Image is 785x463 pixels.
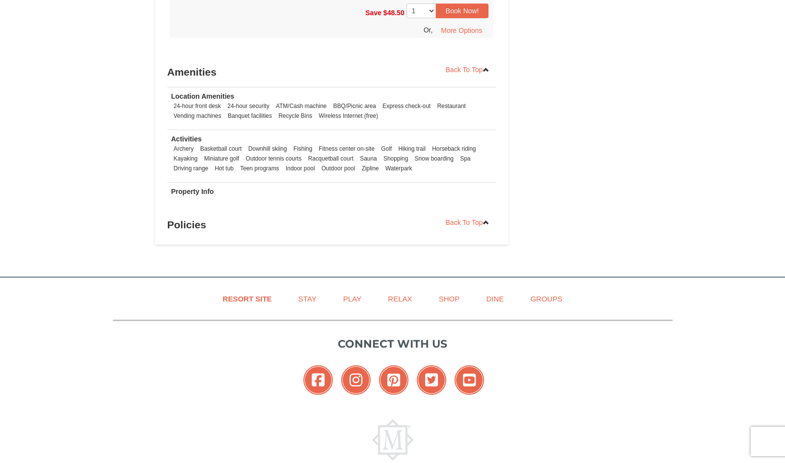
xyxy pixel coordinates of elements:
[380,101,433,111] li: Express check-out
[167,62,496,82] h3: Amenities
[171,101,224,111] li: 24-hour front desk
[359,163,381,173] li: Zipline
[243,154,304,163] li: Outdoor tennis courts
[379,144,394,154] li: Golf
[424,26,433,34] span: Or,
[427,288,472,310] a: Shop
[225,111,274,121] li: Banquet facilities
[316,144,377,154] li: Fitness center on-site
[365,8,381,16] span: Save
[283,163,318,173] li: Indoor pool
[316,111,380,121] li: Wireless Internet (free)
[458,154,473,163] li: Spa
[372,419,413,461] img: Massanutten Resort Logo
[171,163,211,173] li: Driving range
[246,144,290,154] li: Downhill skiing
[439,62,496,77] a: Back To Top
[113,336,673,352] p: Connect with us
[319,163,358,173] li: Outdoor pool
[383,8,405,16] span: $48.50
[171,135,202,143] strong: Activities
[331,101,379,111] li: BBQ/Picnic area
[434,101,468,111] li: Restaurant
[291,144,315,154] li: Fishing
[331,288,374,310] a: Play
[305,154,356,163] li: Racquetball court
[474,288,516,310] a: Dine
[171,144,196,154] li: Archery
[357,154,379,163] li: Sauna
[439,215,496,230] a: Back To Top
[276,111,315,121] li: Recycle Bins
[225,101,271,111] li: 24-hour security
[238,163,281,173] li: Teen programs
[376,288,424,310] a: Relax
[171,111,224,121] li: Vending machines
[430,144,478,154] li: Horseback riding
[198,144,244,154] li: Basketball court
[412,154,456,163] li: Snow boarding
[518,288,574,310] a: Groups
[396,144,428,154] li: Hiking trail
[202,154,242,163] li: Miniature golf
[436,3,489,18] button: Book Now!
[273,101,329,111] li: ATM/Cash machine
[171,188,214,195] strong: Property Info
[213,163,236,173] li: Hot tub
[383,163,414,173] li: Waterpark
[286,288,329,310] a: Stay
[211,288,284,310] a: Resort Site
[434,23,488,38] button: More Options
[167,215,496,235] h3: Policies
[381,154,410,163] li: Shopping
[171,92,235,100] strong: Location Amenities
[171,154,200,163] li: Kayaking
